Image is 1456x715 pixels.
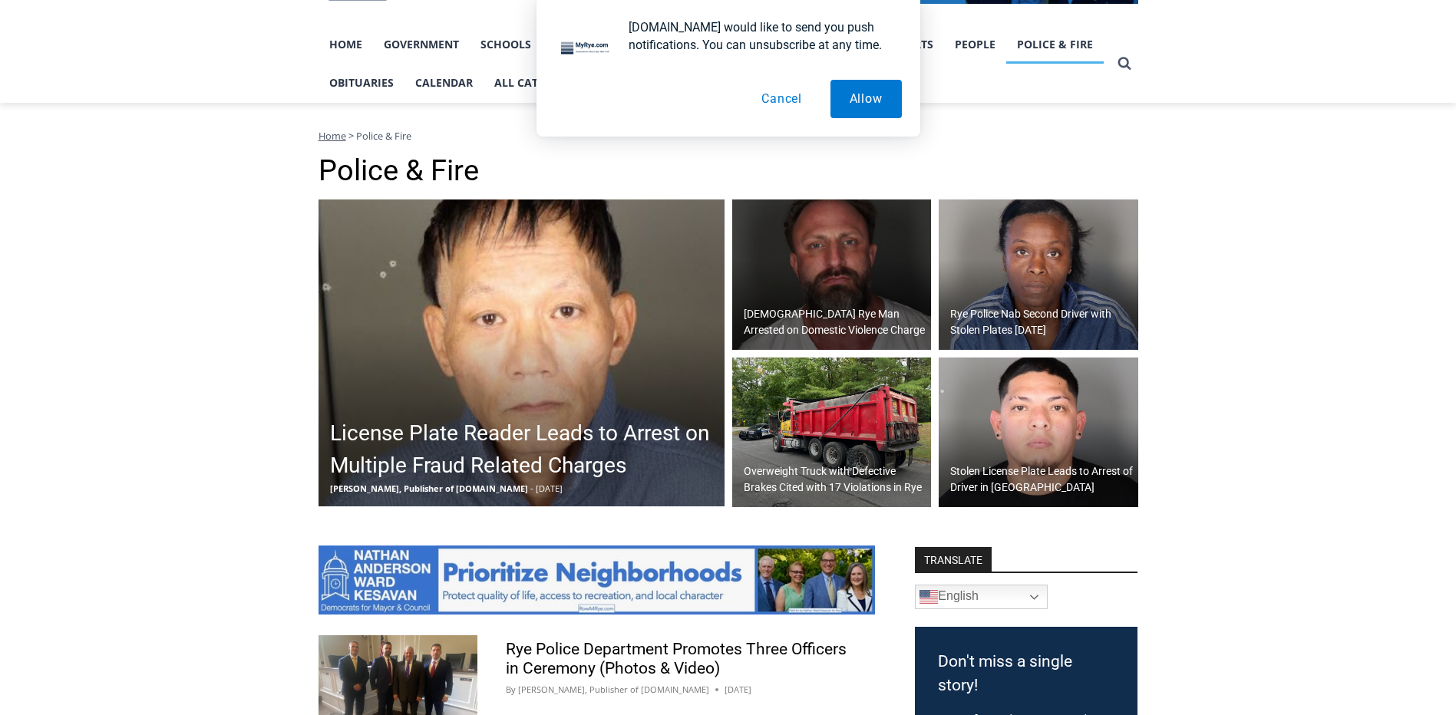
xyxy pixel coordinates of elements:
a: [DEMOGRAPHIC_DATA] Rye Man Arrested on Domestic Violence Charge [732,199,932,350]
img: notification icon [555,18,616,80]
a: English [915,585,1048,609]
h2: Stolen License Plate Leads to Arrest of Driver in [GEOGRAPHIC_DATA] [950,463,1134,496]
button: Allow [830,80,902,118]
span: - [530,483,533,494]
h2: Rye Police Nab Second Driver with Stolen Plates [DATE] [950,306,1134,338]
time: [DATE] [725,683,751,697]
a: License Plate Reader Leads to Arrest on Multiple Fraud Related Charges [PERSON_NAME], Publisher o... [319,199,725,506]
img: en [919,588,938,606]
a: [PERSON_NAME], Publisher of [DOMAIN_NAME] [518,684,709,695]
span: [PERSON_NAME], Publisher of [DOMAIN_NAME] [330,483,528,494]
span: By [506,683,516,697]
img: (PHOTO: On Wednesday, September 24, 2025, the Rye PD issued 17 violations for a construction truc... [732,357,932,508]
div: "[PERSON_NAME] and I covered the [DATE] Parade, which was a really eye opening experience as I ha... [388,1,725,149]
a: Stolen License Plate Leads to Arrest of Driver in [GEOGRAPHIC_DATA] [939,357,1138,508]
h2: Overweight Truck with Defective Brakes Cited with 17 Violations in Rye [744,463,928,496]
a: Rye Police Department Promotes Three Officers in Ceremony (Photos & Video) [506,640,847,677]
a: Intern @ [DOMAIN_NAME] [369,149,744,191]
span: Intern @ [DOMAIN_NAME] [401,153,711,187]
img: (PHOTO: On September 26, 2025, the Rye Police Department arrested Nicole Walker of the Bronx for ... [939,199,1138,350]
span: [DATE] [536,483,563,494]
strong: TRANSLATE [915,547,992,572]
a: Rye Police Nab Second Driver with Stolen Plates [DATE] [939,199,1138,350]
h2: License Plate Reader Leads to Arrest on Multiple Fraud Related Charges [330,417,721,482]
a: Home [319,129,346,143]
img: (PHOTO: Rye PD arrested Michael P. O’Connell, age 42 of Rye, NY, on a domestic violence charge on... [732,199,932,350]
span: Police & Fire [356,129,411,143]
div: [DOMAIN_NAME] would like to send you push notifications. You can unsubscribe at any time. [616,18,902,54]
h3: Don't miss a single story! [938,650,1114,698]
h1: Police & Fire [319,153,1138,189]
img: (PHOTO: On September 25, 2025, Rye PD arrested Oscar Magallanes of College Point, New York for cr... [939,357,1138,508]
h2: [DEMOGRAPHIC_DATA] Rye Man Arrested on Domestic Violence Charge [744,306,928,338]
a: Overweight Truck with Defective Brakes Cited with 17 Violations in Rye [732,357,932,508]
button: Cancel [742,80,821,118]
img: (PHOTO: On Monday, October 13, 2025, Rye PD arrested Ming Wu, 60, of Flushing, New York, on multi... [319,199,725,506]
span: > [348,129,354,143]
